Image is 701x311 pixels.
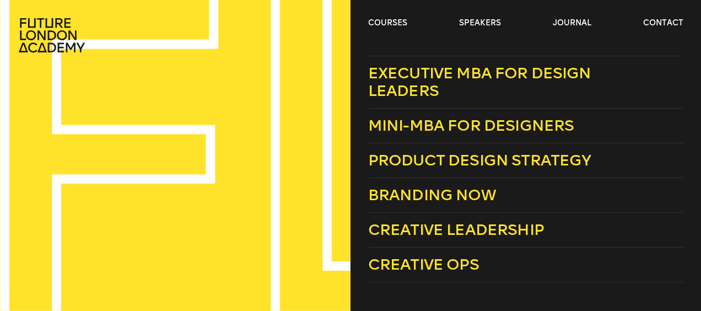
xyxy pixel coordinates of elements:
[368,186,496,204] span: Branding Now
[368,178,683,213] a: Branding Now
[368,109,683,143] a: Mini-MBA for Designers
[368,18,407,29] a: courses
[368,213,683,248] a: Creative Leadership
[459,18,501,29] a: speakers
[553,18,591,29] a: journal
[368,116,574,135] span: Mini-MBA for Designers
[368,248,683,282] a: Creative Ops
[368,221,544,239] span: Creative Leadership
[368,56,683,109] a: Executive MBA for Design Leaders
[368,151,591,169] span: Product Design Strategy
[368,255,479,274] span: Creative Ops
[643,18,683,29] a: contact
[368,143,683,178] a: Product Design Strategy
[368,64,591,100] span: Executive MBA for Design Leaders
